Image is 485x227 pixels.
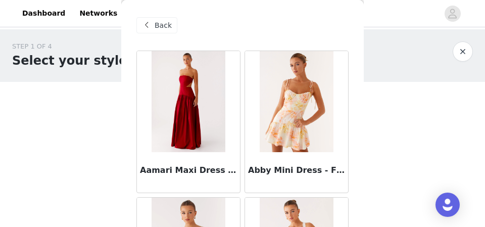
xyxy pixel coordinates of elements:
h3: Aamari Maxi Dress - Red [140,164,237,176]
a: Dashboard [16,2,71,25]
h1: Select your styles! [12,52,140,70]
div: STEP 1 OF 4 [12,41,140,52]
img: Aamari Maxi Dress - Red [152,51,225,152]
h3: Abby Mini Dress - Floral Print [248,164,345,176]
img: Abby Mini Dress - Floral Print [260,51,333,152]
div: Open Intercom Messenger [435,193,460,217]
div: avatar [448,6,457,22]
span: Back [155,20,172,31]
a: Networks [73,2,123,25]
